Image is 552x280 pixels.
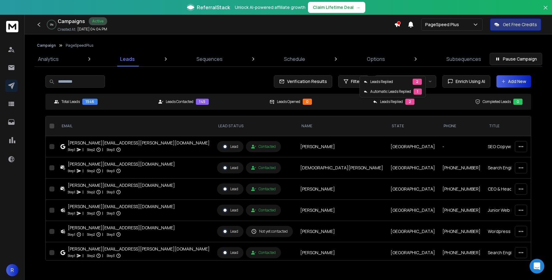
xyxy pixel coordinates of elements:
[58,18,85,25] h1: Campaigns
[277,99,300,104] p: Leads Opened
[284,55,305,63] p: Schedule
[58,27,76,32] p: Created At:
[446,55,481,63] p: Subsequences
[387,242,439,263] td: [GEOGRAPHIC_DATA]
[274,75,332,88] button: Verification Results
[496,75,531,88] button: Add New
[87,168,95,174] p: Step 2
[116,52,138,66] a: Leads
[107,231,115,238] p: Step 3
[107,189,115,195] p: Step 3
[107,168,115,174] p: Step 3
[37,43,56,48] button: Campaign
[68,147,75,153] p: Step 1
[83,147,84,153] p: |
[356,4,360,10] span: →
[89,17,107,25] div: Active
[197,4,230,11] span: ReferralStack
[439,136,484,157] td: -
[57,116,213,136] th: EMAIL
[68,253,75,259] p: Step 1
[251,144,276,149] div: Contacted
[484,221,538,242] td: Wordpress Developer
[107,147,115,153] p: Step 3
[387,200,439,221] td: [GEOGRAPHIC_DATA]
[68,168,75,174] p: Step 1
[82,99,98,105] div: 1546
[38,55,59,63] p: Analytics
[83,189,84,195] p: |
[443,52,485,66] a: Subsequences
[61,99,80,104] p: Total Leads
[102,189,103,195] p: |
[222,229,238,234] div: Lead
[484,242,538,263] td: Search Engine Optimization Consultant
[442,75,490,88] button: Enrich Using AI
[387,157,439,179] td: [GEOGRAPHIC_DATA]
[297,116,387,136] th: NAME
[439,116,484,136] th: Phone
[405,99,414,105] div: 2
[297,136,387,157] td: [PERSON_NAME]
[6,264,18,276] button: R
[102,253,103,259] p: |
[453,78,485,85] span: Enrich Using AI
[222,165,238,171] div: Lead
[387,116,439,136] th: State
[490,53,542,65] button: Pause Campaign
[439,179,484,200] td: [PHONE_NUMBER]
[102,231,103,238] p: |
[542,4,550,18] button: Close banner
[280,52,309,66] a: Schedule
[222,250,238,255] div: Lead
[370,79,393,84] p: Leads Replied
[83,168,84,174] p: |
[50,23,53,26] p: 0 %
[77,27,107,32] p: [DATE] 04:04 PM
[490,18,541,31] button: Get Free Credits
[439,242,484,263] td: [PHONE_NUMBER]
[530,259,544,274] div: Open Intercom Messenger
[285,78,327,85] span: Verification Results
[68,161,175,167] div: [PERSON_NAME][EMAIL_ADDRESS][DOMAIN_NAME]
[68,225,175,231] div: [PERSON_NAME][EMAIL_ADDRESS][DOMAIN_NAME]
[297,221,387,242] td: [PERSON_NAME]
[351,78,363,85] span: Filters
[425,22,461,28] p: PageSpeed Plus
[503,22,537,28] p: Get Free Credits
[68,182,175,188] div: [PERSON_NAME][EMAIL_ADDRESS][DOMAIN_NAME]
[297,179,387,200] td: [PERSON_NAME]
[308,2,365,13] button: Claim Lifetime Deal→
[484,200,538,221] td: Junior Web Developer
[68,210,75,216] p: Step 1
[413,79,422,85] div: 2
[439,200,484,221] td: [PHONE_NUMBER]
[439,157,484,179] td: [PHONE_NUMBER]
[297,242,387,263] td: [PERSON_NAME]
[34,52,62,66] a: Analytics
[513,99,523,105] div: 0
[483,99,511,104] p: Completed Leads
[370,89,411,94] p: Automatic Leads Replied
[102,168,103,174] p: |
[87,210,95,216] p: Step 2
[251,250,276,255] div: Contacted
[213,116,297,136] th: LEAD STATUS
[297,157,387,179] td: [DEMOGRAPHIC_DATA][PERSON_NAME]
[380,99,403,104] p: Leads Replied
[251,229,288,234] div: Not yet contacted
[87,253,95,259] p: Step 2
[68,140,210,146] div: [PERSON_NAME][EMAIL_ADDRESS][PERSON_NAME][DOMAIN_NAME]
[68,246,210,252] div: [PERSON_NAME][EMAIL_ADDRESS][PERSON_NAME][DOMAIN_NAME]
[222,207,238,213] div: Lead
[387,221,439,242] td: [GEOGRAPHIC_DATA]
[120,55,135,63] p: Leads
[484,116,538,136] th: title
[102,147,103,153] p: |
[387,179,439,200] td: [GEOGRAPHIC_DATA]
[66,43,93,48] p: PageSpeedPlus
[68,203,175,210] div: [PERSON_NAME][EMAIL_ADDRESS][DOMAIN_NAME]
[367,55,385,63] p: Options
